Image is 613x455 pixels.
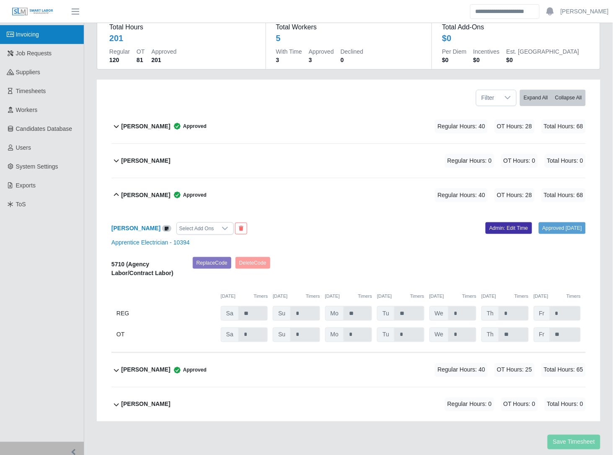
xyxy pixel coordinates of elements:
dt: Regular [109,47,130,56]
dd: $0 [473,56,500,64]
button: Timers [410,293,424,300]
button: Timers [358,293,372,300]
span: Approved [171,191,207,199]
div: [DATE] [481,293,528,300]
dt: With Time [276,47,302,56]
a: Apprentice Electrician - 10394 [111,239,190,246]
span: Job Requests [16,50,52,57]
img: SLM Logo [12,7,54,16]
button: [PERSON_NAME] Approved Regular Hours: 40 OT Hours: 28 Total Hours: 68 [111,178,586,212]
input: Search [470,4,540,19]
div: [DATE] [273,293,320,300]
b: [PERSON_NAME] [122,191,171,200]
div: [DATE] [221,293,268,300]
button: End Worker & Remove from the Timesheet [235,223,247,234]
span: System Settings [16,163,58,170]
div: [DATE] [377,293,424,300]
dd: 201 [151,56,176,64]
span: Total Hours: 68 [541,188,586,202]
dt: Per Diem [442,47,466,56]
span: ToS [16,201,26,208]
dt: Declined [341,47,363,56]
span: We [429,328,449,342]
b: [PERSON_NAME] [122,156,171,165]
div: [DATE] [534,293,581,300]
span: Sa [221,328,239,342]
span: Candidates Database [16,125,72,132]
span: Approved [171,366,207,374]
span: Regular Hours: 0 [445,154,494,168]
dt: Incentives [473,47,500,56]
span: Th [481,306,499,321]
button: DeleteCode [235,257,270,269]
dt: Total Hours [109,22,256,32]
span: Filter [476,90,499,106]
button: Save Timesheet [548,435,600,450]
span: Timesheets [16,88,46,94]
div: 201 [109,32,123,44]
dt: Approved [309,47,334,56]
span: OT Hours: 28 [494,188,535,202]
button: Timers [462,293,476,300]
div: Select Add Ons [177,223,217,234]
span: OT Hours: 28 [494,120,535,133]
span: Mo [325,306,344,321]
button: [PERSON_NAME] Regular Hours: 0 OT Hours: 0 Total Hours: 0 [111,387,586,421]
span: OT Hours: 0 [501,154,538,168]
dt: Total Workers [276,22,422,32]
span: Total Hours: 65 [541,363,586,377]
button: [PERSON_NAME] Approved Regular Hours: 40 OT Hours: 25 Total Hours: 65 [111,353,586,387]
div: bulk actions [520,90,586,106]
button: Timers [306,293,320,300]
span: Users [16,144,31,151]
span: Mo [325,328,344,342]
span: Th [481,328,499,342]
dd: $0 [442,56,466,64]
button: [PERSON_NAME] Regular Hours: 0 OT Hours: 0 Total Hours: 0 [111,144,586,178]
span: Exports [16,182,36,189]
dd: 0 [341,56,363,64]
button: [PERSON_NAME] Approved Regular Hours: 40 OT Hours: 28 Total Hours: 68 [111,109,586,143]
span: Regular Hours: 40 [435,363,488,377]
b: 5710 (Agency Labor/Contract Labor) [111,261,173,276]
button: Timers [254,293,268,300]
a: Approved [DATE] [539,222,586,234]
span: Regular Hours: 40 [435,188,488,202]
span: Total Hours: 68 [541,120,586,133]
dd: 120 [109,56,130,64]
span: OT Hours: 25 [494,363,535,377]
dt: Approved [151,47,176,56]
span: Su [273,306,291,321]
b: [PERSON_NAME] [122,400,171,409]
span: OT Hours: 0 [501,398,538,411]
span: Total Hours: 0 [545,154,586,168]
div: $0 [442,32,451,44]
dt: OT [137,47,145,56]
span: Su [273,328,291,342]
a: Admin: Edit Time [486,222,532,234]
div: 5 [276,32,281,44]
div: [DATE] [429,293,476,300]
button: Timers [566,293,581,300]
button: Collapse All [551,90,586,106]
a: View/Edit Notes [162,225,171,231]
span: Workers [16,107,38,113]
span: Tu [377,328,395,342]
button: ReplaceCode [193,257,231,269]
span: Approved [171,122,207,130]
span: Suppliers [16,69,40,75]
dt: Est. [GEOGRAPHIC_DATA] [507,47,579,56]
div: REG [116,306,216,321]
span: We [429,306,449,321]
div: [DATE] [325,293,372,300]
span: Sa [221,306,239,321]
span: Regular Hours: 0 [445,398,494,411]
a: [PERSON_NAME] [561,7,609,16]
dd: 81 [137,56,145,64]
a: [PERSON_NAME] [111,225,160,231]
b: [PERSON_NAME] [122,122,171,131]
dd: $0 [507,56,579,64]
button: Expand All [520,90,552,106]
span: Tu [377,306,395,321]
